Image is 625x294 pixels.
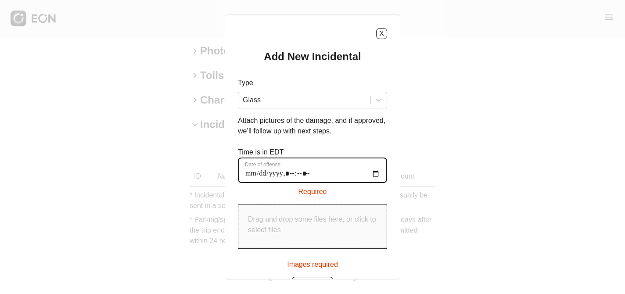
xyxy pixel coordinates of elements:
[238,147,387,197] div: Time is in EDT
[287,256,338,270] div: Images required
[238,115,387,136] p: Attach pictures of the damage, and if approved, we’ll follow up with next steps.
[376,28,387,39] button: X
[264,50,361,64] h2: Add New Incidental
[248,214,377,235] p: Drag and drop some files here, or click to select files
[245,161,280,168] label: Date of offense
[238,78,387,88] p: Type
[238,183,387,197] div: Required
